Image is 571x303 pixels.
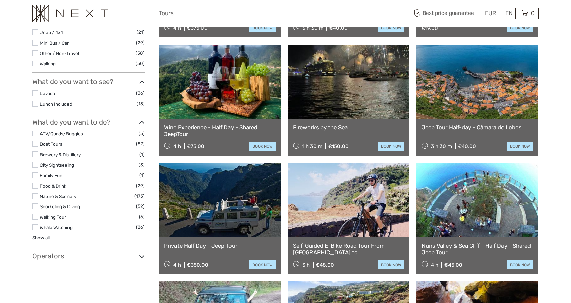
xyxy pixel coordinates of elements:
a: book now [507,24,533,32]
span: (6) [139,213,145,221]
a: book now [507,142,533,151]
a: Lunch Included [40,101,72,107]
span: (173) [134,192,145,200]
img: 3282-a978e506-1cde-4c38-be18-ebef36df7ad8_logo_small.png [32,5,108,22]
a: book now [507,260,533,269]
a: Mini Bus / Car [40,40,69,46]
a: Jeep Tour Half-day - Câmara de Lobos [422,124,533,131]
span: (21) [137,28,145,36]
span: (36) [136,89,145,97]
a: Boat Tours [40,141,62,147]
a: Self-Guided E-Bike Road Tour From [GEOGRAPHIC_DATA] to [GEOGRAPHIC_DATA] [293,242,405,256]
h3: Operators [32,252,145,260]
span: 4 h [173,262,181,268]
a: Food & Drink [40,183,66,189]
span: (1) [139,150,145,158]
a: Tours [159,8,174,18]
div: EN [502,8,516,19]
a: Show all [32,235,50,240]
a: Private Half Day - Jeep Tour [164,242,276,249]
a: Jeep / 4x4 [40,30,63,35]
span: 1 h 30 m [302,143,322,149]
a: Levada [40,91,55,96]
span: (1) [139,171,145,179]
a: Walking [40,61,56,66]
a: book now [378,24,404,32]
a: Wine Experience - Half Day - Shared JeepTour [164,124,276,138]
span: 3 h [302,262,310,268]
span: (29) [136,182,145,190]
a: book now [249,260,276,269]
div: €75.00 [187,143,205,149]
div: €45.00 [444,262,462,268]
h3: What do you want to do? [32,118,145,126]
a: Family Fun [40,173,62,178]
a: City Sightseeing [40,162,74,168]
div: €40.00 [329,25,348,31]
h3: What do you want to see? [32,78,145,86]
a: book now [249,24,276,32]
span: 4 h [173,143,181,149]
span: 4 h [431,262,438,268]
a: ATV/Quads/Buggies [40,131,83,136]
a: Nature & Scenery [40,194,76,199]
span: 3 h 30 m [431,143,452,149]
a: book now [378,260,404,269]
span: 0 [530,10,536,17]
a: Other / Non-Travel [40,51,79,56]
div: €19.00 [422,25,438,31]
span: (26) [136,223,145,231]
div: €40.00 [458,143,476,149]
span: (58) [136,49,145,57]
span: (50) [136,60,145,67]
div: €150.00 [328,143,349,149]
span: Best price guarantee [412,8,480,19]
div: €48.00 [316,262,334,268]
span: (15) [137,100,145,108]
span: (29) [136,39,145,47]
span: (87) [136,140,145,148]
a: Walking Tour [40,214,66,220]
a: Fireworks by the Sea [293,124,405,131]
a: Whale Watching [40,225,73,230]
span: 3 h 30 m [302,25,323,31]
div: €375.00 [187,25,208,31]
a: book now [249,142,276,151]
span: (3) [139,161,145,169]
a: Snorkeling & Diving [40,204,80,209]
a: Brewery & Distillery [40,152,81,157]
span: (5) [139,130,145,137]
div: €350.00 [187,262,208,268]
span: (52) [136,202,145,210]
a: Nuns Valley & Sea Cliff - Half Day - Shared Jeep Tour [422,242,533,256]
span: 4 h [173,25,181,31]
a: book now [378,142,404,151]
span: EUR [485,10,496,17]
